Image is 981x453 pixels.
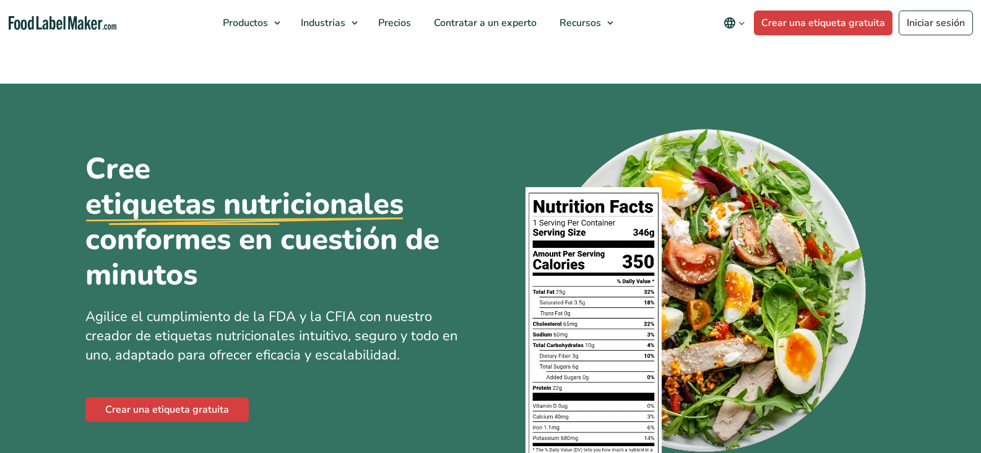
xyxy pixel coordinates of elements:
[899,11,973,35] a: Iniciar sesión
[9,16,116,30] a: Food Label Maker homepage
[430,16,538,30] span: Contratar a un experto
[374,16,412,30] span: Precios
[85,151,444,292] h1: Cree conformes en cuestión de minutos
[85,187,404,222] u: etiquetas nutricionales
[715,11,754,35] button: Change language
[754,11,892,35] a: Crear una etiqueta gratuita
[219,16,269,30] span: Productos
[85,397,249,422] a: Crear una etiqueta gratuita
[85,307,458,364] span: Agilice el cumplimiento de la FDA y la CFIA con nuestro creador de etiquetas nutricionales intuit...
[297,16,347,30] span: Industrias
[556,16,602,30] span: Recursos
